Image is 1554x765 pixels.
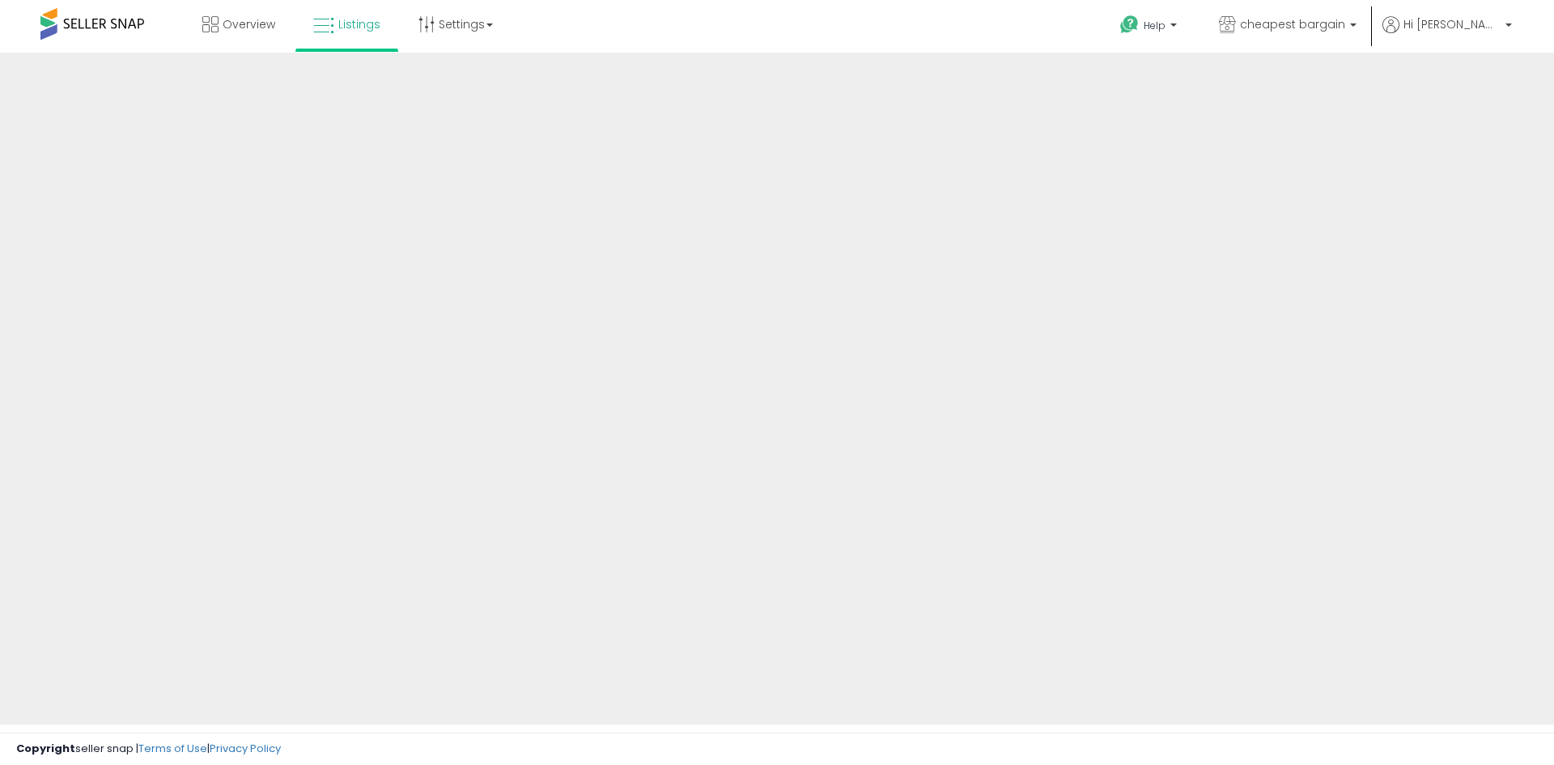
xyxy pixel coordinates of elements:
[223,16,275,32] span: Overview
[1107,2,1193,53] a: Help
[1240,16,1345,32] span: cheapest bargain
[1382,16,1512,53] a: Hi [PERSON_NAME]
[338,16,380,32] span: Listings
[1403,16,1501,32] span: Hi [PERSON_NAME]
[1119,15,1140,35] i: Get Help
[1144,19,1165,32] span: Help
